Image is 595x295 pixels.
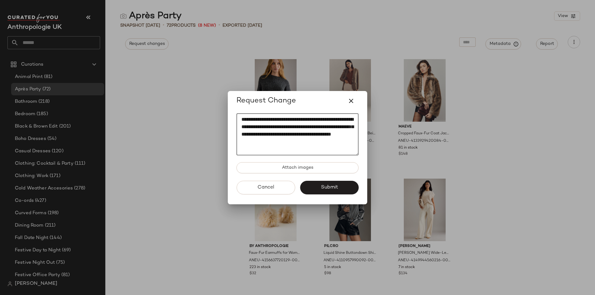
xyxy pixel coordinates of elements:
span: Request Change [236,96,296,106]
button: Cancel [236,181,295,194]
span: Cancel [257,184,274,190]
span: Submit [320,184,338,190]
button: Attach images [236,162,359,173]
button: Submit [300,181,359,194]
span: Attach images [282,165,313,170]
